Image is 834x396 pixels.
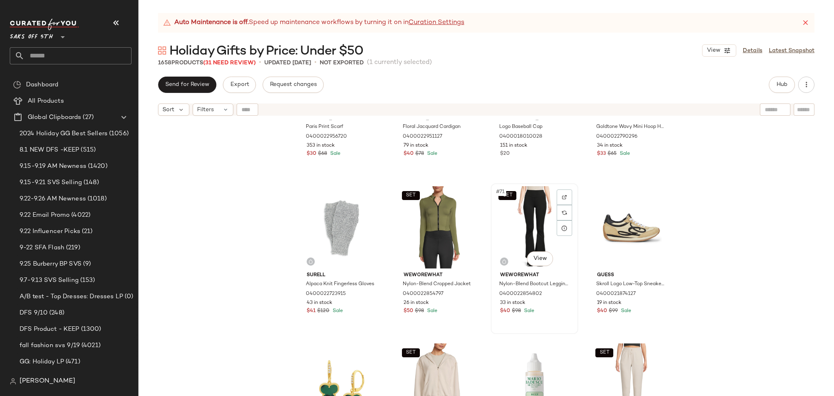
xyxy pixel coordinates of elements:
[123,292,133,301] span: (0)
[26,80,58,90] span: Dashboard
[499,133,542,141] span: 0400018010028
[307,272,375,279] span: Surell
[81,113,94,122] span: (27)
[406,350,416,356] span: SET
[10,19,79,30] img: cfy_white_logo.C9jOOHJF.svg
[158,60,171,66] span: 1658
[404,142,428,150] span: 79 in stock
[776,81,788,88] span: Hub
[20,162,86,171] span: 9.15-9.19 AM Newness
[402,348,420,357] button: SET
[86,194,107,204] span: (1018)
[769,77,795,93] button: Hub
[197,106,214,114] span: Filters
[329,151,340,156] span: Sale
[158,77,216,93] button: Send for Review
[79,276,95,285] span: (153)
[20,357,64,367] span: GG: Holiday LP
[20,376,75,386] span: [PERSON_NAME]
[203,60,256,66] span: (31 Need Review)
[270,81,317,88] span: Request changes
[499,281,568,288] span: Nylon-Blend Bootcut Leggings
[306,290,346,298] span: 0400022723915
[20,325,79,334] span: DFS Product - KEEP
[79,145,96,155] span: (515)
[618,151,630,156] span: Sale
[597,272,666,279] span: Guess
[494,186,575,268] img: 0400022854802_BLACK
[743,46,762,55] a: Details
[20,276,79,285] span: 9.7-9.13 SVS Selling
[367,58,432,68] span: (1 currently selected)
[500,150,510,158] span: $20
[596,133,637,141] span: 0400022790296
[415,150,424,158] span: $78
[769,46,814,55] a: Latest Snapshot
[20,194,86,204] span: 9.22-9.26 AM Newness
[308,259,313,264] img: svg%3e
[500,308,510,315] span: $40
[702,44,736,57] button: View
[64,243,80,253] span: (219)
[20,260,81,269] span: 9.25 Burberry BP SVS
[20,341,80,350] span: fall fashion svs 9/19
[595,348,613,357] button: SET
[317,308,329,315] span: $120
[82,178,99,187] span: (148)
[404,272,472,279] span: WeWoreWhat
[562,210,567,215] img: svg%3e
[20,292,123,301] span: A/B test - Top Dresses: Dresses LP
[499,123,542,131] span: Logo Baseball Cap
[300,186,382,268] img: 0400022723915_GREY
[20,308,48,318] span: DFS 9/10
[81,260,91,269] span: (9)
[503,193,513,198] span: SET
[426,308,437,314] span: Sale
[522,308,534,314] span: Sale
[70,211,90,220] span: (4022)
[318,150,327,158] span: $68
[10,28,53,42] span: Saks OFF 5TH
[426,151,437,156] span: Sale
[86,162,108,171] span: (1420)
[590,186,672,268] img: 0400021874127_MEDIUMNATURAL
[320,59,364,67] p: Not Exported
[80,227,93,236] span: (21)
[13,81,21,89] img: svg%3e
[397,186,479,268] img: 0400022854797_OLIVE
[597,308,607,315] span: $40
[163,18,464,28] div: Speed up maintenance workflows by turning it on in
[307,142,335,150] span: 353 in stock
[20,227,80,236] span: 9.22 Influencer Picks
[403,123,461,131] span: Floral Jacquard Cardigan
[707,47,720,54] span: View
[495,188,506,196] span: #71
[307,299,332,307] span: 43 in stock
[64,357,80,367] span: (471)
[48,308,64,318] span: (248)
[307,308,316,315] span: $41
[498,191,516,200] button: SET
[406,193,416,198] span: SET
[162,106,174,114] span: Sort
[404,299,429,307] span: 26 in stock
[608,150,617,158] span: $65
[597,142,623,150] span: 34 in stock
[158,59,256,67] div: Products
[20,129,108,139] span: 2024 Holiday GG Best Sellers
[415,308,424,315] span: $98
[28,113,81,122] span: Global Clipboards
[502,259,507,264] img: svg%3e
[263,77,324,93] button: Request changes
[404,308,413,315] span: $50
[596,123,665,131] span: Goldtone Wavy Mini Hoop Huggie Earrings
[403,133,442,141] span: 0400022951127
[230,81,249,88] span: Export
[306,133,347,141] span: 0400022956720
[306,123,343,131] span: Paris Print Scarf
[500,272,569,279] span: WeWoreWhat
[562,195,567,200] img: svg%3e
[20,178,82,187] span: 9.15-9.21 SVS Selling
[527,251,553,266] button: View
[174,18,249,28] strong: Auto Maintenance is off.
